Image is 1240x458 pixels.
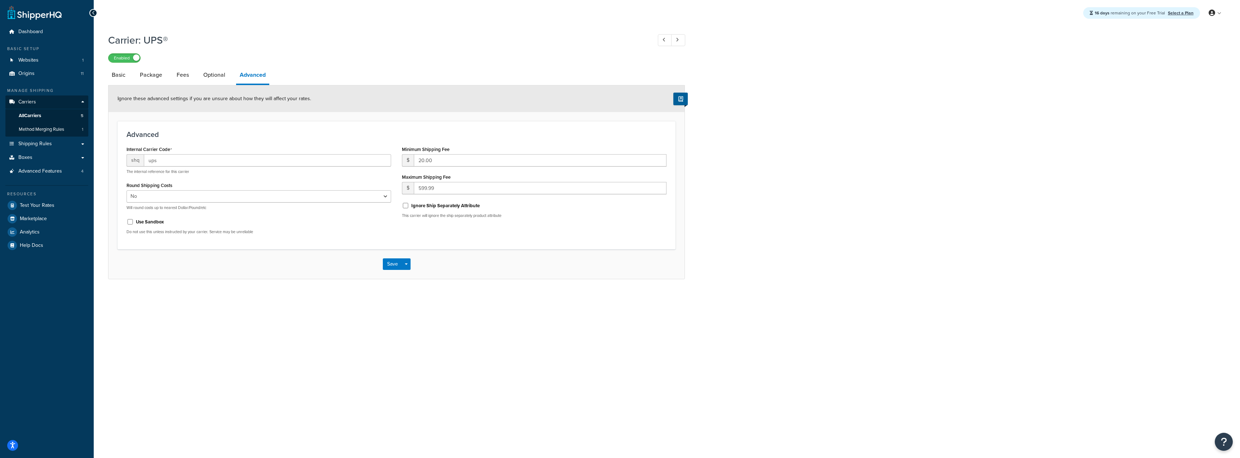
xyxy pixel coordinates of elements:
span: Shipping Rules [18,141,52,147]
label: Minimum Shipping Fee [402,147,449,152]
a: Method Merging Rules1 [5,123,88,136]
li: Advanced Features [5,165,88,178]
a: Advanced Features4 [5,165,88,178]
div: Basic Setup [5,46,88,52]
span: 1 [82,57,84,63]
p: The internal reference for this carrier [127,169,391,174]
p: Do not use this unless instructed by your carrier. Service may be unreliable [127,229,391,235]
label: Use Sandbox [136,219,164,225]
span: Carriers [18,99,36,105]
a: Package [136,66,166,84]
a: Boxes [5,151,88,164]
label: Internal Carrier Code [127,147,172,152]
span: $ [402,182,414,194]
span: Test Your Rates [20,203,54,209]
button: Save [383,258,402,270]
label: Enabled [108,54,140,62]
p: This carrier will ignore the ship separately product attribute [402,213,666,218]
span: remaining on your Free Trial [1095,10,1166,16]
a: Optional [200,66,229,84]
a: Help Docs [5,239,88,252]
a: Previous Record [658,34,672,46]
span: Help Docs [20,243,43,249]
a: Test Your Rates [5,199,88,212]
div: Manage Shipping [5,88,88,94]
span: Advanced Features [18,168,62,174]
a: Fees [173,66,192,84]
div: Resources [5,191,88,197]
strong: 16 days [1095,10,1110,16]
a: Analytics [5,226,88,239]
a: Basic [108,66,129,84]
span: 5 [81,113,83,119]
span: shq [127,154,144,166]
span: Dashboard [18,29,43,35]
a: Websites1 [5,54,88,67]
span: 1 [82,126,83,133]
a: AllCarriers5 [5,109,88,123]
span: Ignore these advanced settings if you are unsure about how they will affect your rates. [118,95,311,102]
p: Will round costs up to nearest Dollar/Pound/etc [127,205,391,210]
span: Marketplace [20,216,47,222]
span: Websites [18,57,39,63]
a: Marketplace [5,212,88,225]
span: 4 [81,168,84,174]
button: Open Resource Center [1215,433,1233,451]
a: Origins11 [5,67,88,80]
span: Boxes [18,155,32,161]
li: Carriers [5,95,88,137]
a: Shipping Rules [5,137,88,151]
span: Analytics [20,229,40,235]
span: $ [402,154,414,166]
li: Origins [5,67,88,80]
span: Origins [18,71,35,77]
li: Method Merging Rules [5,123,88,136]
li: Websites [5,54,88,67]
a: Dashboard [5,25,88,39]
a: Next Record [671,34,685,46]
a: Select a Plan [1168,10,1193,16]
a: Carriers [5,95,88,109]
label: Maximum Shipping Fee [402,174,451,180]
h3: Advanced [127,130,666,138]
a: Advanced [236,66,269,85]
span: 11 [81,71,84,77]
button: Show Help Docs [673,93,688,105]
label: Ignore Ship Separately Attribute [411,203,480,209]
h1: Carrier: UPS® [108,33,645,47]
span: All Carriers [19,113,41,119]
span: Method Merging Rules [19,126,64,133]
label: Round Shipping Costs [127,183,172,188]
